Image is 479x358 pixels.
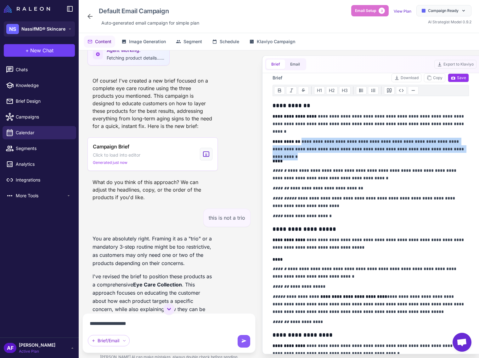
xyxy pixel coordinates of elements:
[4,5,53,13] a: Raleon Logo
[93,143,129,150] span: Campaign Brief
[30,47,54,54] span: New Chat
[16,192,66,199] span: More Tools
[285,60,305,69] button: Email
[6,24,19,34] div: NS
[183,38,202,45] span: Segment
[133,281,182,288] strong: Eye Care Collection
[3,95,76,108] a: Brief Design
[95,38,111,45] span: Content
[339,86,351,95] button: H3
[4,44,75,57] button: +New Chat
[203,209,251,227] div: this is not a trio
[101,20,199,26] span: Auto‑generated email campaign for simple plan
[208,36,243,48] button: Schedule
[107,55,164,61] span: Fetching product details......
[172,36,206,48] button: Segment
[428,20,471,24] span: AI Strategist Model 0.9.2
[379,8,385,14] span: 3
[220,38,239,45] span: Schedule
[93,234,213,267] p: You are absolutely right. Framing it as a "trio" or a mandatory 3-step routine might be too restr...
[93,160,127,165] span: Generated just now
[3,142,76,155] a: Segments
[427,75,442,81] span: Copy
[314,86,325,95] button: H1
[4,343,16,353] div: AF
[25,47,29,54] span: +
[355,8,376,14] span: Email Setup
[3,126,76,139] a: Calendar
[93,152,140,159] span: Click to load into editor
[88,335,130,346] div: Brief/Email
[434,60,476,69] button: Export to Klaviyo
[4,5,50,13] img: Raleon Logo
[16,176,71,183] span: Integrations
[84,36,115,48] button: Content
[16,82,71,89] span: Knowledge
[453,333,471,352] div: Open chat
[19,342,55,349] span: [PERSON_NAME]
[428,8,459,14] span: Campaign Ready
[96,5,202,17] div: Click to edit campaign name
[257,38,295,45] span: Klaviyo Campaign
[424,73,445,82] button: Copy
[4,21,75,37] button: NSNassifMD® Skincare
[245,36,299,48] button: Klaviyo Campaign
[19,349,55,354] span: Active Plan
[3,79,76,92] a: Knowledge
[107,47,164,54] span: Agent Working:
[394,9,411,14] a: View Plan
[16,161,71,168] span: Analytics
[93,272,213,330] p: I've revised the brief to position these products as a comprehensive . This approach focuses on e...
[129,38,166,45] span: Image Generation
[3,110,76,124] a: Campaigns
[3,158,76,171] a: Analytics
[266,60,285,69] button: Brief
[3,173,76,187] a: Integrations
[87,74,218,132] div: Of course! I've created a new brief focused on a complete eye care routine using the three produc...
[351,5,389,16] button: Email Setup3
[326,86,338,95] button: H2
[16,129,71,136] span: Calendar
[16,113,71,120] span: Campaigns
[99,18,202,28] div: Click to edit description
[16,98,71,105] span: Brief Design
[118,36,170,48] button: Image Generation
[3,63,76,76] a: Chats
[21,26,65,32] span: NassifMD® Skincare
[16,145,71,152] span: Segments
[451,75,466,81] span: Save
[273,74,282,81] span: Brief
[448,73,469,82] button: Save
[16,66,71,73] span: Chats
[392,73,421,82] button: Download
[87,176,218,204] div: What do you think of this approach? We can adjust the headlines, copy, or the order of the produc...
